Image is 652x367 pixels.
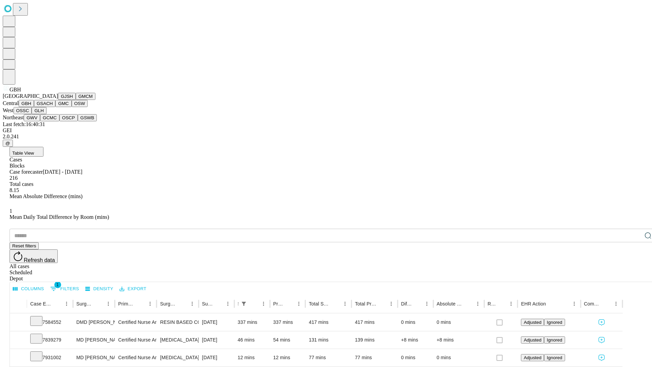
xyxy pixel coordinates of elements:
button: Menu [611,299,621,309]
span: Case forecaster [10,169,43,175]
button: Expand [13,317,23,329]
button: OSSC [14,107,32,114]
button: Sort [497,299,506,309]
button: Sort [413,299,422,309]
button: Sort [52,299,62,309]
span: 8.15 [10,187,19,193]
button: Sort [464,299,473,309]
button: Sort [178,299,187,309]
div: Comments [584,301,601,307]
button: GCMC [40,114,59,121]
button: Menu [422,299,432,309]
span: Adjusted [524,337,541,343]
button: Sort [136,299,145,309]
div: Resolved in EHR [488,301,496,307]
div: 77 mins [309,349,348,366]
button: Reset filters [10,242,39,249]
div: Surgery Date [202,301,213,307]
button: Menu [62,299,71,309]
div: +8 mins [401,331,430,349]
div: Predicted In Room Duration [273,301,284,307]
span: @ [5,141,10,146]
div: Total Scheduled Duration [309,301,330,307]
div: 12 mins [273,349,302,366]
button: Ignored [544,336,565,344]
div: 0 mins [401,349,430,366]
span: Northeast [3,115,24,120]
button: Expand [13,352,23,364]
span: Refresh data [24,257,55,263]
button: Sort [602,299,611,309]
button: GWV [24,114,40,121]
div: [MEDICAL_DATA] CA SCRN NOT HI RSK [160,349,195,366]
div: Absolute Difference [437,301,463,307]
button: Sort [377,299,386,309]
span: [DATE] - [DATE] [43,169,82,175]
button: @ [3,140,13,147]
button: Menu [569,299,579,309]
button: Menu [294,299,304,309]
button: Menu [259,299,268,309]
span: Ignored [547,337,562,343]
div: +8 mins [437,331,481,349]
div: Certified Nurse Anesthetist [118,314,153,331]
div: Certified Nurse Anesthetist [118,331,153,349]
button: GMC [55,100,71,107]
div: [MEDICAL_DATA] CA SCRN HI RISK [160,331,195,349]
div: 46 mins [238,331,267,349]
button: Ignored [544,354,565,361]
div: Surgeon Name [76,301,93,307]
span: Mean Daily Total Difference by Room (mins) [10,214,109,220]
span: Mean Absolute Difference (mins) [10,193,83,199]
span: Ignored [547,320,562,325]
div: Total Predicted Duration [355,301,376,307]
div: 337 mins [238,314,267,331]
span: Total cases [10,181,33,187]
button: Select columns [11,284,46,294]
div: MD [PERSON_NAME] [76,331,111,349]
div: 0 mins [437,349,481,366]
button: Table View [10,147,43,157]
button: Menu [340,299,350,309]
span: [GEOGRAPHIC_DATA] [3,93,58,99]
div: Surgery Name [160,301,177,307]
button: Export [118,284,148,294]
button: GJSH [58,93,76,100]
div: [DATE] [202,331,231,349]
span: West [3,107,14,113]
button: Sort [285,299,294,309]
button: OSCP [59,114,78,121]
span: 216 [10,175,18,181]
span: Last fetch: 16:40:31 [3,121,45,127]
div: 12 mins [238,349,267,366]
button: Menu [145,299,155,309]
div: 417 mins [309,314,348,331]
span: Central [3,100,19,106]
button: Show filters [49,283,81,294]
div: [DATE] [202,349,231,366]
div: Scheduled In Room Duration [238,301,238,307]
div: Primary Service [118,301,135,307]
div: MD [PERSON_NAME] [76,349,111,366]
div: EHR Action [521,301,546,307]
span: Adjusted [524,320,541,325]
button: Adjusted [521,354,544,361]
button: Show filters [239,299,249,309]
button: Menu [223,299,233,309]
button: Adjusted [521,319,544,326]
button: Expand [13,334,23,346]
div: 0 mins [437,314,481,331]
button: Adjusted [521,336,544,344]
button: GBH [19,100,34,107]
button: Density [84,284,115,294]
div: 417 mins [355,314,394,331]
div: 139 mins [355,331,394,349]
span: Reset filters [12,243,36,248]
span: GBH [10,87,21,92]
button: GMCM [76,93,95,100]
div: Certified Nurse Anesthetist [118,349,153,366]
div: 131 mins [309,331,348,349]
div: 2.0.241 [3,134,649,140]
span: 1 [10,208,12,214]
div: DMD [PERSON_NAME] [PERSON_NAME] Dmd [76,314,111,331]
